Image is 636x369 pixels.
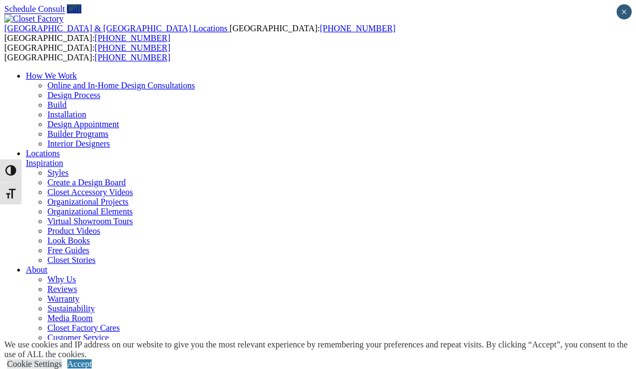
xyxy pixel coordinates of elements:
a: Locations [26,149,60,158]
a: Schedule Consult [4,4,65,13]
a: Builder Programs [47,129,108,138]
a: Reviews [47,284,77,294]
a: Styles [47,168,68,177]
a: [GEOGRAPHIC_DATA] & [GEOGRAPHIC_DATA] Locations [4,24,230,33]
a: Build [47,100,67,109]
a: Virtual Showroom Tours [47,217,133,226]
span: [GEOGRAPHIC_DATA]: [GEOGRAPHIC_DATA]: [4,24,396,43]
a: Free Guides [47,246,89,255]
a: Create a Design Board [47,178,126,187]
div: We use cookies and IP address on our website to give you the most relevant experience by remember... [4,340,636,359]
a: Call [67,4,81,13]
a: Inspiration [26,158,63,168]
a: Accept [67,359,92,368]
a: Customer Service [47,333,109,342]
a: Closet Factory Cares [47,323,120,332]
a: Why Us [47,275,76,284]
a: Installation [47,110,86,119]
a: Media Room [47,314,93,323]
a: How We Work [26,71,77,80]
span: [GEOGRAPHIC_DATA] & [GEOGRAPHIC_DATA] Locations [4,24,227,33]
img: Closet Factory [4,14,64,24]
span: [GEOGRAPHIC_DATA]: [GEOGRAPHIC_DATA]: [4,43,170,62]
a: Design Process [47,90,100,100]
a: [PHONE_NUMBER] [95,53,170,62]
a: Cookie Settings [7,359,62,368]
a: Warranty [47,294,79,303]
a: Closet Accessory Videos [47,187,133,197]
a: Organizational Projects [47,197,128,206]
a: Sustainability [47,304,95,313]
a: Closet Stories [47,255,95,264]
a: Online and In-Home Design Consultations [47,81,195,90]
a: Interior Designers [47,139,110,148]
a: About [26,265,47,274]
a: Look Books [47,236,90,245]
a: [PHONE_NUMBER] [95,43,170,52]
a: [PHONE_NUMBER] [320,24,395,33]
a: [PHONE_NUMBER] [95,33,170,43]
a: Organizational Elements [47,207,133,216]
button: Close [617,4,632,19]
a: Product Videos [47,226,100,235]
a: Design Appointment [47,120,119,129]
